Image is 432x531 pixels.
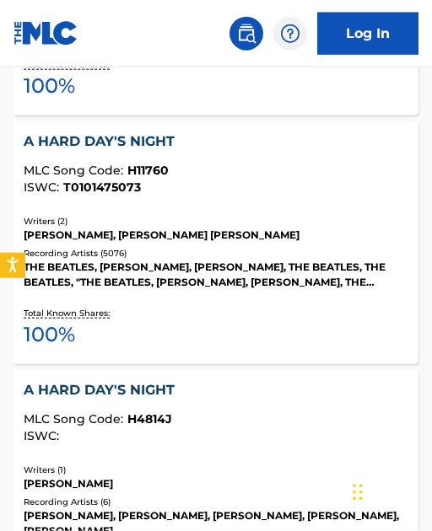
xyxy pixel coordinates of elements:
[24,247,408,260] div: Recording Artists ( 5076 )
[280,24,300,44] img: help
[13,21,78,46] img: MLC Logo
[24,307,114,319] p: Total Known Shares:
[24,228,408,243] div: [PERSON_NAME], [PERSON_NAME] [PERSON_NAME]
[317,13,418,55] a: Log In
[24,163,127,178] span: MLC Song Code :
[24,260,408,290] div: THE BEATLES, [PERSON_NAME], [PERSON_NAME], THE BEATLES, THE BEATLES, "THE BEATLES, [PERSON_NAME],...
[63,180,141,195] span: T0101475073
[24,476,408,491] div: [PERSON_NAME]
[24,496,408,508] div: Recording Artists ( 6 )
[353,467,363,518] div: Slepen
[24,411,127,426] span: MLC Song Code :
[24,428,63,443] span: ISWC :
[236,24,256,44] img: search
[348,450,432,531] div: Chatwidget
[24,131,408,152] div: A HARD DAY'S NIGHT
[24,215,408,228] div: Writers ( 2 )
[229,17,263,51] a: Public Search
[348,450,432,531] iframe: Chat Widget
[24,71,75,101] span: 100 %
[24,464,408,476] div: Writers ( 1 )
[273,17,307,51] div: Help
[24,380,408,400] div: A HARD DAY'S NIGHT
[24,319,75,350] span: 100 %
[127,163,169,178] span: H11760
[127,411,172,426] span: H4814J
[13,121,418,364] a: A HARD DAY'S NIGHTMLC Song Code:H11760ISWC:T0101475073Writers (2)[PERSON_NAME], [PERSON_NAME] [PE...
[24,180,63,195] span: ISWC :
